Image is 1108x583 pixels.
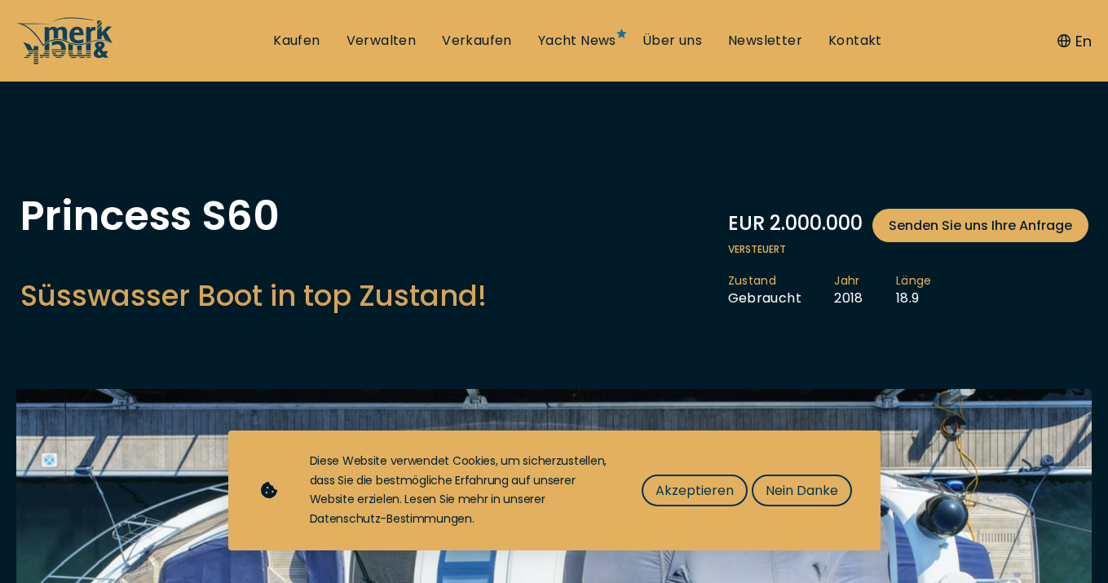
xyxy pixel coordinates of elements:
[896,273,932,289] span: Länge
[834,273,896,307] li: 2018
[828,32,882,50] a: Kontakt
[273,32,320,50] a: Kaufen
[889,215,1072,236] span: Senden Sie uns Ihre Anfrage
[728,273,835,307] li: Gebraucht
[728,209,1088,242] div: EUR 2.000.000
[310,452,609,529] div: Diese Website verwendet Cookies, um sicherzustellen, dass Sie die bestmögliche Erfahrung auf unse...
[347,32,417,50] a: Verwalten
[642,475,748,506] button: Akzeptieren
[656,480,734,501] span: Akzeptieren
[728,242,1088,257] span: Versteuert
[20,276,487,316] h2: Süsswasser Boot in top Zustand!
[752,475,852,506] button: Nein Danke
[1057,30,1092,52] button: En
[20,196,487,236] h1: Princess S60
[896,273,965,307] li: 18.9
[872,209,1088,242] a: Senden Sie uns Ihre Anfrage
[728,32,802,50] a: Newsletter
[538,32,616,50] a: Yacht News
[442,32,512,50] a: Verkaufen
[642,32,702,50] a: Über uns
[766,480,838,501] span: Nein Danke
[834,273,863,289] span: Jahr
[728,273,802,289] span: Zustand
[310,510,472,527] a: Datenschutz-Bestimmungen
